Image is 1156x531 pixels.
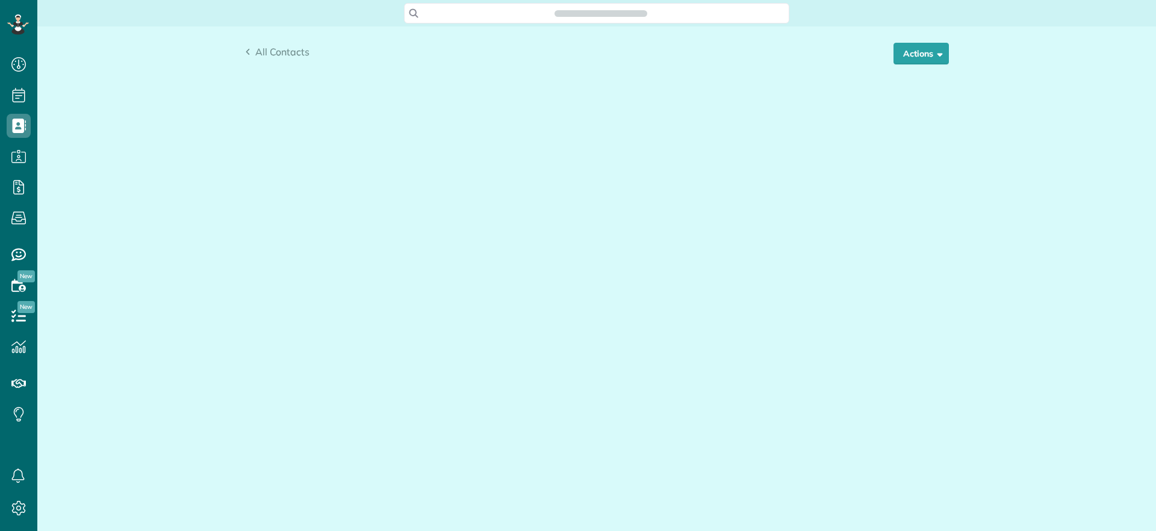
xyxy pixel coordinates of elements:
[17,270,35,282] span: New
[567,7,635,19] span: Search ZenMaid…
[255,46,309,58] span: All Contacts
[244,45,309,59] a: All Contacts
[893,43,949,64] button: Actions
[17,301,35,313] span: New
